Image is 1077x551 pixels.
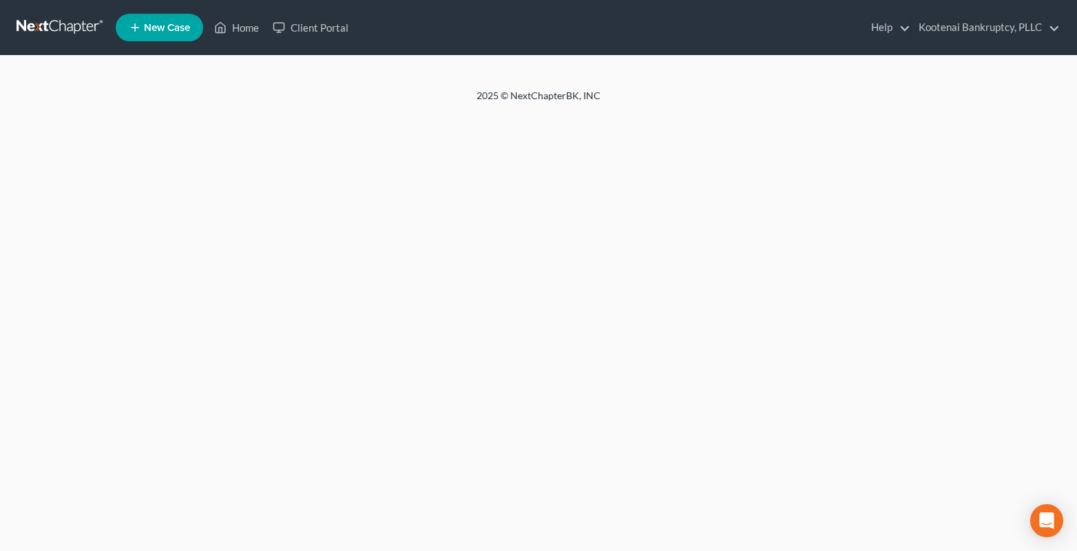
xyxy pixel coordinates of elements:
[266,15,355,40] a: Client Portal
[864,15,910,40] a: Help
[207,15,266,40] a: Home
[146,89,931,114] div: 2025 © NextChapterBK, INC
[116,14,203,41] new-legal-case-button: New Case
[1030,504,1063,537] div: Open Intercom Messenger
[912,15,1060,40] a: Kootenai Bankruptcy, PLLC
